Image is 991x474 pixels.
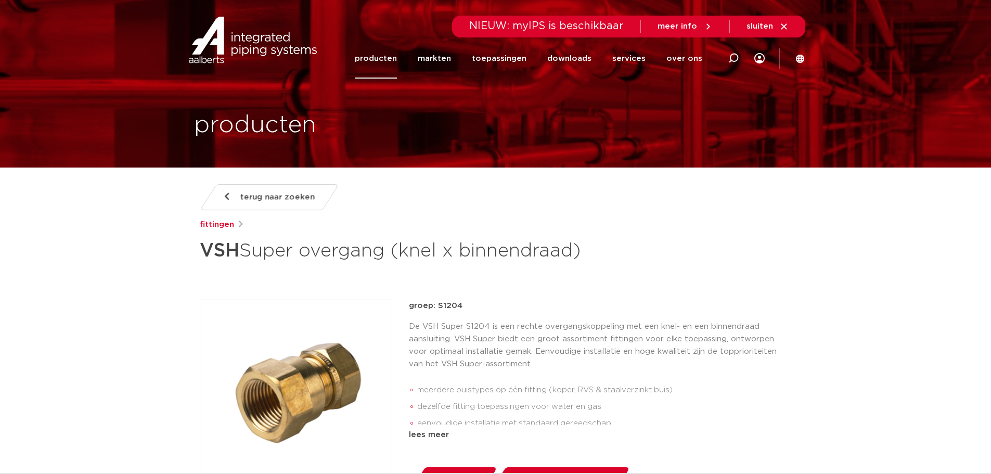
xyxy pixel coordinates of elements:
[194,109,316,142] h1: producten
[417,382,792,399] li: meerdere buistypes op één fitting (koper, RVS & staalverzinkt buis)
[200,241,239,260] strong: VSH
[409,429,792,441] div: lees meer
[240,189,315,206] span: terug naar zoeken
[472,39,526,79] a: toepassingen
[409,321,792,370] p: De VSH Super S1204 is een rechte overgangskoppeling met een knel- en een binnendraad aansluiting....
[469,21,624,31] span: NIEUW: myIPS is beschikbaar
[417,399,792,415] li: dezelfde fitting toepassingen voor water en gas
[409,300,792,312] p: groep: S1204
[418,39,451,79] a: markten
[547,39,591,79] a: downloads
[666,39,702,79] a: over ons
[658,22,713,31] a: meer info
[355,39,702,79] nav: Menu
[355,39,397,79] a: producten
[747,22,773,30] span: sluiten
[658,22,697,30] span: meer info
[417,415,792,432] li: eenvoudige installatie met standaard gereedschap
[199,184,339,210] a: terug naar zoeken
[200,235,590,266] h1: Super overgang (knel x binnendraad)
[200,219,234,231] a: fittingen
[747,22,789,31] a: sluiten
[612,39,646,79] a: services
